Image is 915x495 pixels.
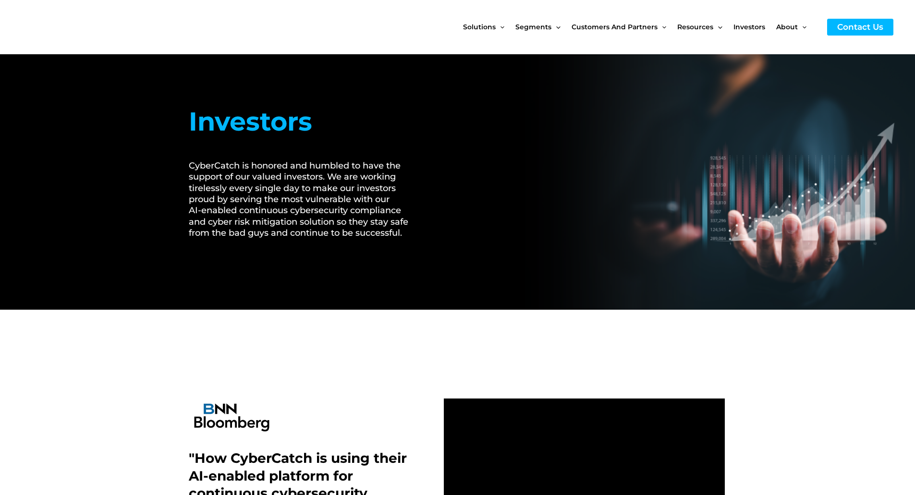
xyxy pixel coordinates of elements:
[677,7,713,47] span: Resources
[733,7,776,47] a: Investors
[827,19,893,36] a: Contact Us
[463,7,496,47] span: Solutions
[658,7,666,47] span: Menu Toggle
[515,7,551,47] span: Segments
[463,7,817,47] nav: Site Navigation: New Main Menu
[572,7,658,47] span: Customers and Partners
[551,7,560,47] span: Menu Toggle
[17,7,132,47] img: CyberCatch
[496,7,504,47] span: Menu Toggle
[733,7,765,47] span: Investors
[798,7,806,47] span: Menu Toggle
[189,102,420,141] h1: Investors
[189,160,420,239] h2: CyberCatch is honored and humbled to have the support of our valued investors. We are working tir...
[776,7,798,47] span: About
[713,7,722,47] span: Menu Toggle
